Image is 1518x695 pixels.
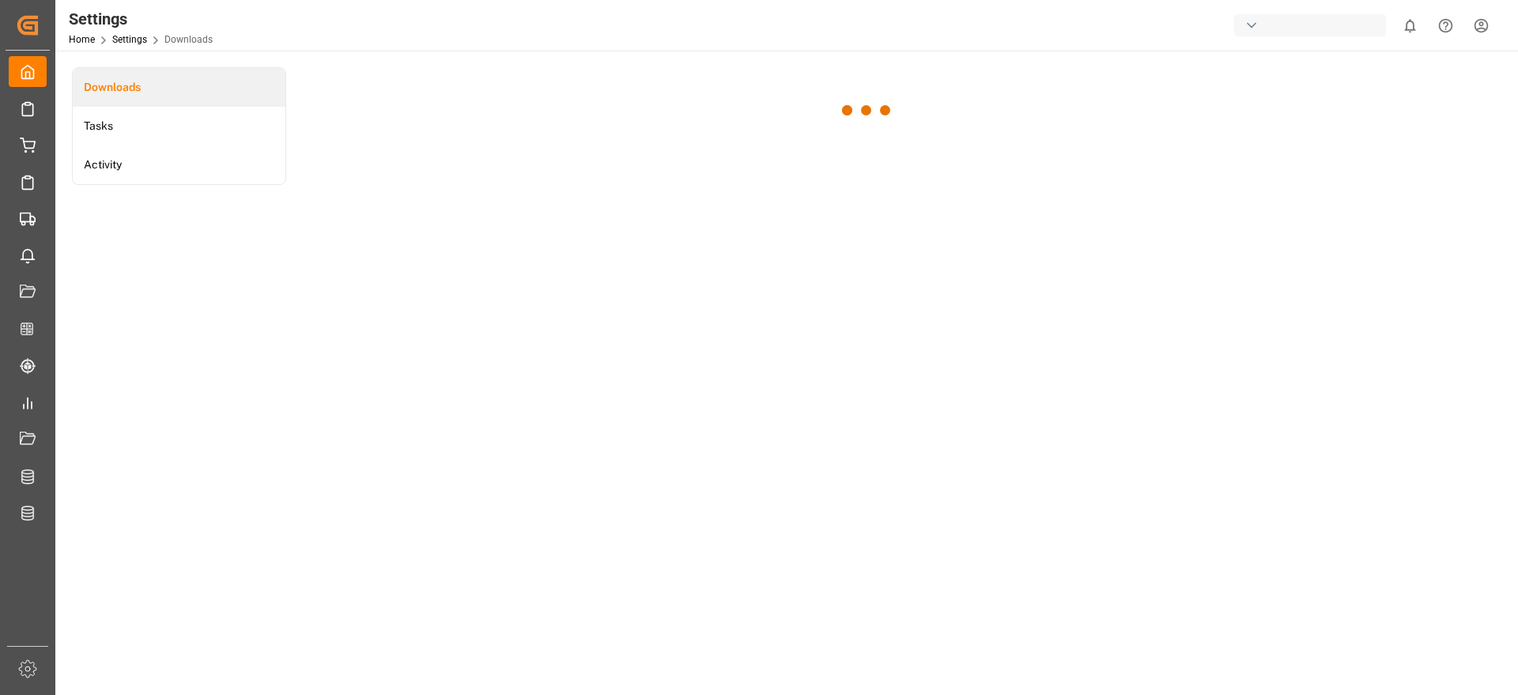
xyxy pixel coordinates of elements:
[112,34,147,45] a: Settings
[73,145,285,184] a: Activity
[73,107,285,145] a: Tasks
[1428,8,1463,43] button: Help Center
[69,7,213,31] div: Settings
[1392,8,1428,43] button: show 0 new notifications
[73,68,285,107] a: Downloads
[69,34,95,45] a: Home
